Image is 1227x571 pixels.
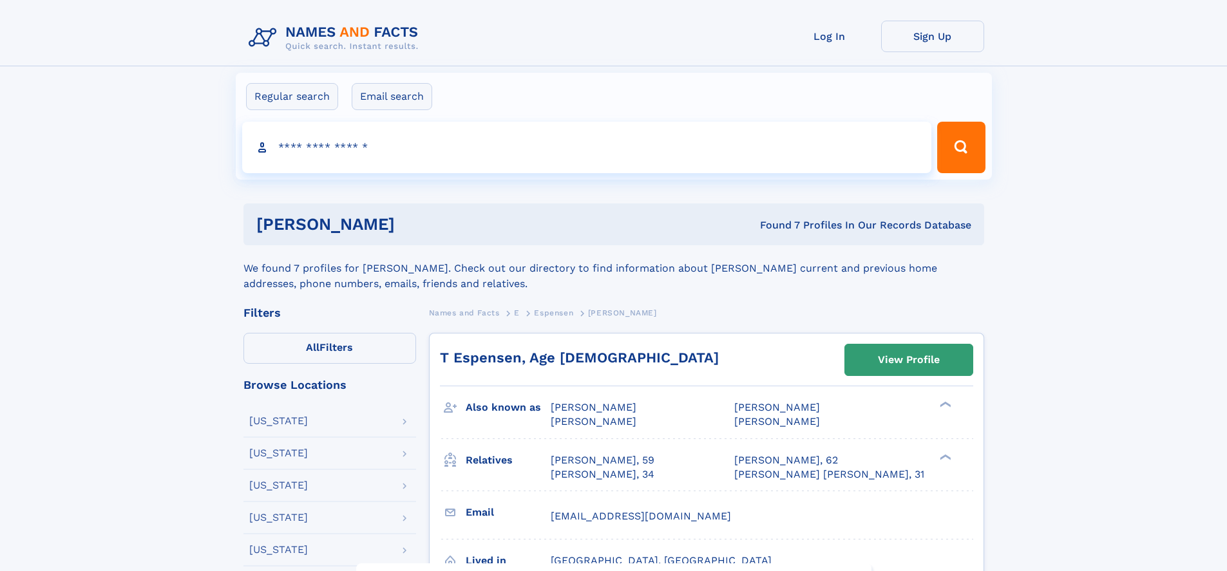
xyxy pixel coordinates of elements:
[243,245,984,292] div: We found 7 profiles for [PERSON_NAME]. Check out our directory to find information about [PERSON_...
[249,512,308,523] div: [US_STATE]
[429,304,500,321] a: Names and Facts
[514,304,520,321] a: E
[256,216,578,232] h1: [PERSON_NAME]
[937,400,952,409] div: ❯
[249,545,308,555] div: [US_STATE]
[734,401,820,413] span: [PERSON_NAME]
[440,350,719,366] a: T Espensen, Age [DEMOGRAPHIC_DATA]
[534,304,573,321] a: Espensen
[734,467,924,482] a: [PERSON_NAME] [PERSON_NAME], 31
[845,344,973,375] a: View Profile
[937,122,985,173] button: Search Button
[243,333,416,364] label: Filters
[466,397,551,418] h3: Also known as
[243,379,416,391] div: Browse Locations
[246,83,338,110] label: Regular search
[249,416,308,426] div: [US_STATE]
[551,554,772,566] span: [GEOGRAPHIC_DATA], [GEOGRAPHIC_DATA]
[249,448,308,458] div: [US_STATE]
[534,308,573,317] span: Espensen
[551,510,731,522] span: [EMAIL_ADDRESS][DOMAIN_NAME]
[577,218,971,232] div: Found 7 Profiles In Our Records Database
[352,83,432,110] label: Email search
[306,341,319,353] span: All
[466,501,551,523] h3: Email
[242,122,932,173] input: search input
[551,415,636,427] span: [PERSON_NAME]
[588,308,657,317] span: [PERSON_NAME]
[878,345,940,375] div: View Profile
[249,480,308,491] div: [US_STATE]
[466,449,551,471] h3: Relatives
[551,401,636,413] span: [PERSON_NAME]
[243,307,416,319] div: Filters
[551,453,654,467] a: [PERSON_NAME], 59
[881,21,984,52] a: Sign Up
[514,308,520,317] span: E
[937,453,952,461] div: ❯
[778,21,881,52] a: Log In
[243,21,429,55] img: Logo Names and Facts
[734,415,820,427] span: [PERSON_NAME]
[734,453,838,467] a: [PERSON_NAME], 62
[551,467,654,482] a: [PERSON_NAME], 34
